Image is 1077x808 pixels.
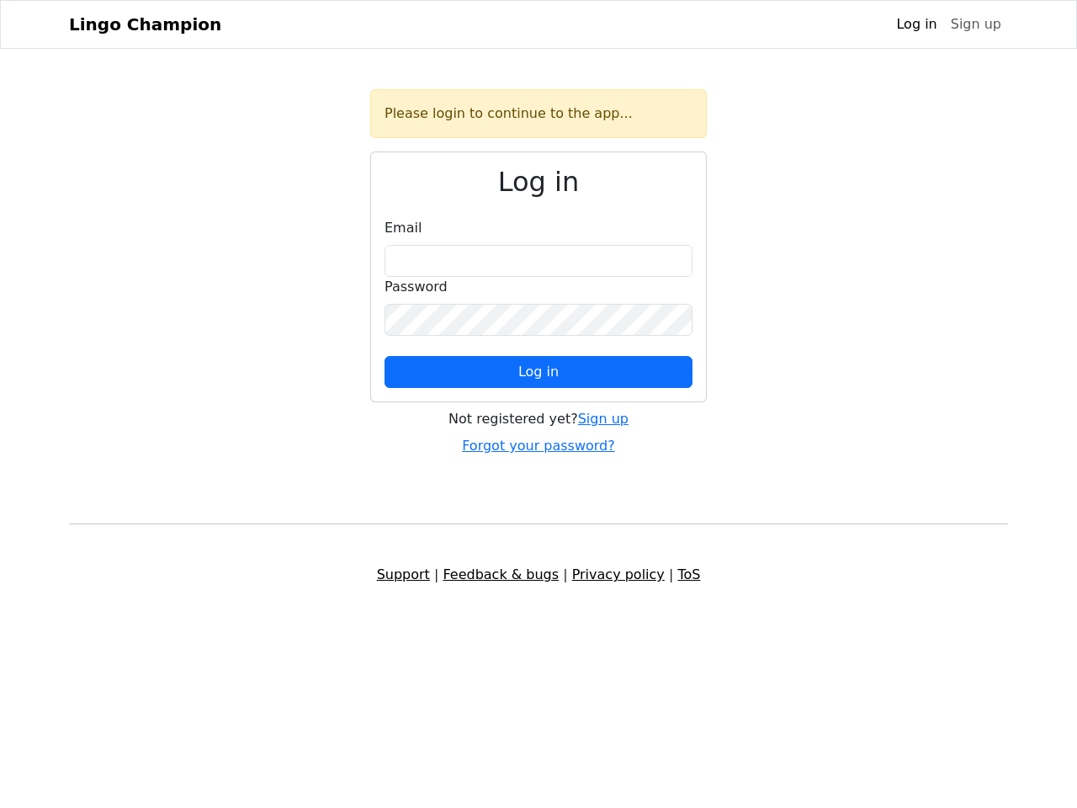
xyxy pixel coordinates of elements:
label: Email [385,218,422,238]
a: Feedback & bugs [443,566,559,582]
div: Not registered yet? [370,409,707,429]
a: Log in [889,8,943,41]
a: Lingo Champion [69,8,221,41]
label: Password [385,277,448,297]
a: Sign up [578,411,629,427]
button: Log in [385,356,692,388]
a: Forgot your password? [462,438,615,454]
a: Support [377,566,430,582]
span: Log in [518,364,559,380]
a: Privacy policy [572,566,665,582]
a: ToS [677,566,700,582]
a: Sign up [944,8,1008,41]
div: | | | [59,565,1018,585]
h2: Log in [385,166,692,198]
div: Please login to continue to the app... [370,89,707,138]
